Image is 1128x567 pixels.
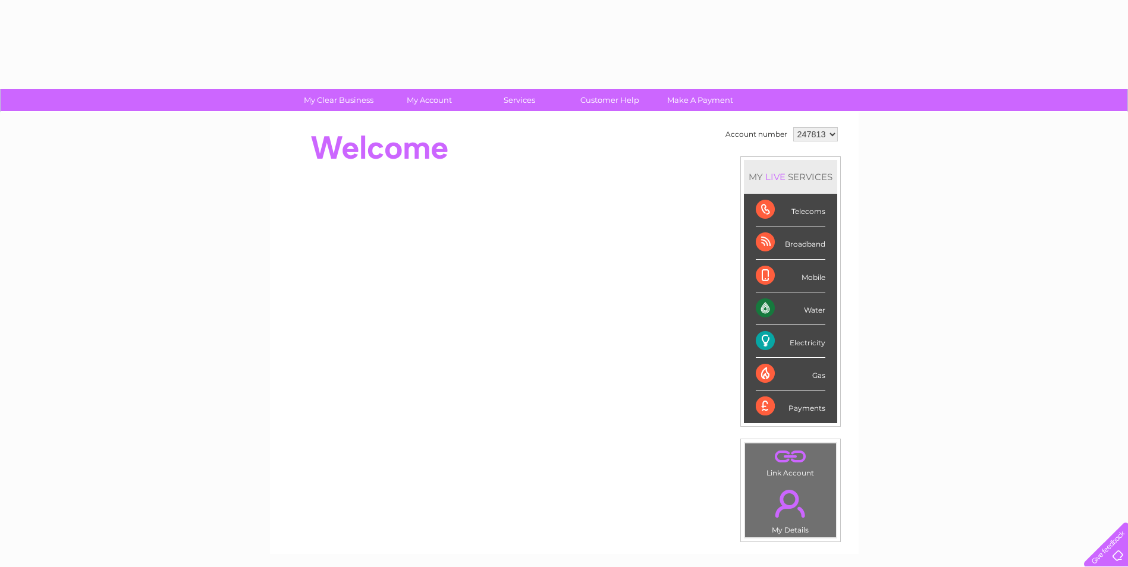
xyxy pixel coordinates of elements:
a: . [748,483,833,524]
div: Broadband [756,226,825,259]
a: My Clear Business [290,89,388,111]
a: Services [470,89,568,111]
td: Link Account [744,443,837,480]
td: My Details [744,480,837,538]
div: MY SERVICES [744,160,837,194]
a: . [748,446,833,467]
div: LIVE [763,171,788,182]
a: Make A Payment [651,89,749,111]
div: Gas [756,358,825,390]
a: My Account [380,89,478,111]
div: Telecoms [756,194,825,226]
a: Customer Help [561,89,659,111]
td: Account number [722,124,790,144]
div: Mobile [756,260,825,292]
div: Water [756,292,825,325]
div: Payments [756,390,825,423]
div: Electricity [756,325,825,358]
